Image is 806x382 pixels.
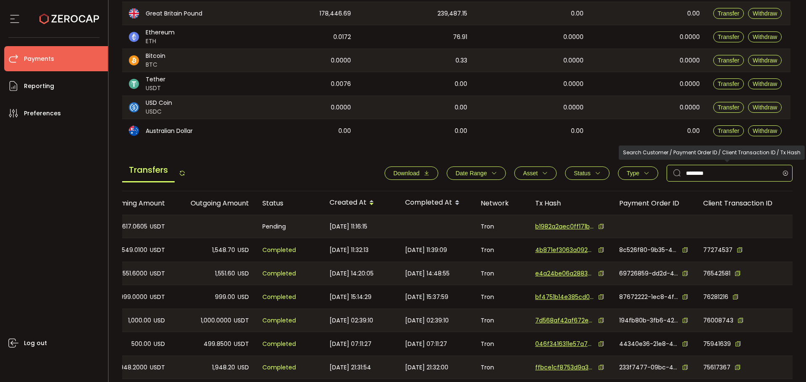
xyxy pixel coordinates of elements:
[330,292,372,302] span: [DATE] 15:14:29
[713,8,744,19] button: Transfer
[212,363,235,372] span: 1,948.20
[262,222,286,231] span: Pending
[535,316,594,325] span: 7d568af42af672e43a4a4ff20ef1d958bc3c0caf9f99787f2d921e1d11558d9e
[514,166,557,180] button: Asset
[618,166,658,180] button: Type
[703,316,733,325] span: 76008743
[713,31,744,42] button: Transfer
[238,245,249,255] span: USD
[474,356,529,379] div: Tron
[455,103,467,112] span: 0.00
[687,126,700,136] span: 0.00
[703,269,730,278] span: 76542581
[565,166,610,180] button: Status
[154,316,165,325] span: USD
[330,363,371,372] span: [DATE] 21:31:54
[119,222,147,231] span: 1,617.0605
[523,170,538,177] span: Asset
[619,316,678,325] span: 194fb80b-3fb6-42a9-b1da-432b6ed0282d
[146,52,165,60] span: Bitcoin
[150,245,165,255] span: USDT
[146,107,172,116] span: USDC
[256,198,323,208] div: Status
[398,196,474,210] div: Completed At
[24,337,47,349] span: Log out
[748,55,782,66] button: Withdraw
[748,125,782,136] button: Withdraw
[535,269,594,278] span: e4a24be06a2883bb8b5059b5535fe24b4bd1f47e8fd2e6b8c57bf7ccef268251
[338,126,351,136] span: 0.00
[146,60,165,69] span: BTC
[447,166,506,180] button: Date Range
[215,269,235,278] span: 1,551.60
[119,245,147,255] span: 1,549.0100
[262,269,296,278] span: Completed
[753,104,777,111] span: Withdraw
[262,316,296,325] span: Completed
[455,79,467,89] span: 0.00
[330,339,372,349] span: [DATE] 07:11:27
[474,215,529,238] div: Tron
[612,198,696,208] div: Payment Order ID
[238,292,249,302] span: USD
[24,53,54,65] span: Payments
[718,104,740,111] span: Transfer
[713,102,744,113] button: Transfer
[708,291,806,382] div: Chat Widget
[120,269,147,278] span: 1,551.6000
[146,127,193,135] span: Australian Dollar
[117,363,147,372] span: 1,948.2000
[718,57,740,64] span: Transfer
[323,196,398,210] div: Created At
[330,245,369,255] span: [DATE] 11:32:13
[703,363,730,372] span: 75617367
[172,198,256,208] div: Outgoing Amount
[212,245,235,255] span: 1,548.70
[535,340,594,348] span: 046f3416311e57a7b587fc70f438ce36725359b725db7d516669df205cded159
[718,10,740,17] span: Transfer
[571,9,584,18] span: 0.00
[333,32,351,42] span: 0.0172
[753,34,777,40] span: Withdraw
[150,292,165,302] span: USDT
[120,292,147,302] span: 999.0000
[405,292,448,302] span: [DATE] 15:37:59
[571,126,584,136] span: 0.00
[687,9,700,18] span: 0.00
[753,10,777,17] span: Withdraw
[405,363,448,372] span: [DATE] 21:32:00
[128,316,151,325] span: 1,000.00
[385,166,438,180] button: Download
[619,269,678,278] span: 69726859-dd2d-48f6-b1e6-eeb9ca600a0f
[146,84,165,93] span: USDT
[330,269,374,278] span: [DATE] 14:20:05
[154,339,165,349] span: USD
[319,9,351,18] span: 178,446.69
[619,246,678,255] span: 8c526f80-9b35-4aa8-a42f-71d8e0de29c1
[535,222,594,231] span: b1982a2aec0ff171bbb93c544860c49e2a78d550fee5b9e82e21be458617985a
[129,8,139,18] img: gbp_portfolio.svg
[24,80,54,92] span: Reporting
[215,292,235,302] span: 999.00
[122,159,175,182] span: Transfers
[405,316,449,325] span: [DATE] 02:39:10
[234,339,249,349] span: USDT
[703,246,733,255] span: 77274537
[129,32,139,42] img: eth_portfolio.svg
[146,28,175,37] span: Ethereum
[680,32,700,42] span: 0.0000
[146,75,165,84] span: Tether
[455,126,467,136] span: 0.00
[474,285,529,309] div: Tron
[753,127,777,134] span: Withdraw
[393,170,419,177] span: Download
[453,32,467,42] span: 76.91
[405,269,450,278] span: [DATE] 14:48:55
[146,37,175,46] span: ETH
[563,32,584,42] span: 0.0000
[262,339,296,349] span: Completed
[129,55,139,65] img: btc_portfolio.svg
[262,245,296,255] span: Completed
[696,198,793,208] div: Client Transaction ID
[405,245,447,255] span: [DATE] 11:39:09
